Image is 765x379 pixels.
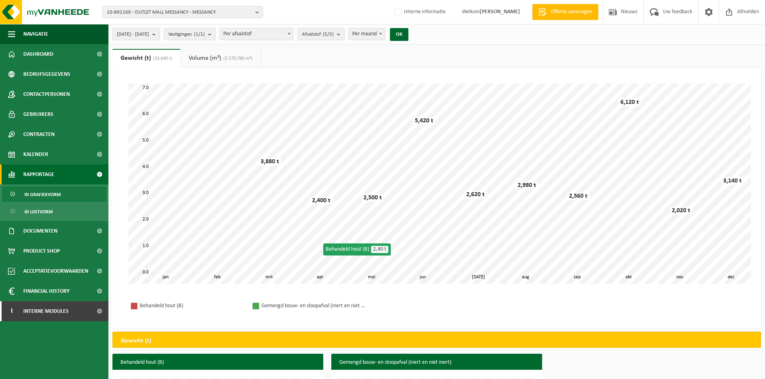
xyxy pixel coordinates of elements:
span: Financial History [23,281,69,301]
span: Per maand [349,28,385,40]
span: Contracten [23,124,55,144]
div: 2,400 t [310,197,333,205]
div: 2,500 t [361,194,384,202]
span: Contactpersonen [23,84,70,104]
a: In lijstvorm [2,204,106,219]
span: Kalender [23,144,48,164]
div: Behandeld hout (B) [323,243,391,255]
span: Per maand [349,28,385,40]
h3: Gemengd bouw- en sloopafval (inert en niet inert) [331,354,542,371]
span: I [8,301,15,321]
span: In grafiekvorm [24,187,61,202]
span: [DATE] - [DATE] [117,28,149,41]
button: 10-892169 - OUTLET MALL MESSANCY - MESSANCY [102,6,263,18]
span: Navigatie [23,24,48,44]
span: Afvalstof [302,28,334,41]
h3: Behandeld hout (B) [112,354,323,371]
span: 10-892169 - OUTLET MALL MESSANCY - MESSANCY [107,6,252,18]
count: (1/1) [194,32,205,37]
span: Product Shop [23,241,60,261]
span: Bedrijfsgegevens [23,64,70,84]
div: Behandeld hout (B) [140,301,244,311]
div: 2,620 t [464,191,487,199]
strong: [PERSON_NAME] [480,9,520,15]
span: Vestigingen [168,28,205,41]
label: Interne informatie [393,6,446,18]
div: 5,420 t [413,117,435,125]
span: Per afvalstof [220,28,293,40]
button: Vestigingen(1/1) [164,28,216,40]
span: In lijstvorm [24,204,53,219]
button: [DATE] - [DATE] [112,28,160,40]
count: (5/5) [323,32,334,37]
span: Offerte aanvragen [549,8,594,16]
div: 2,980 t [516,181,538,189]
a: Offerte aanvragen [532,4,598,20]
span: (33,640 t) [151,56,172,61]
span: Rapportage [23,164,54,184]
span: 2,40 t [371,246,388,253]
div: 2,020 t [670,207,692,215]
h2: Gewicht (t) [113,332,159,350]
a: In grafiekvorm [2,186,106,202]
span: Interne modules [23,301,69,321]
span: Documenten [23,221,57,241]
a: Volume (m³) [181,49,261,67]
div: 6,120 t [618,98,641,106]
span: Acceptatievoorwaarden [23,261,88,281]
div: 3,880 t [259,158,281,166]
div: 2,560 t [567,192,590,200]
span: Gebruikers [23,104,53,124]
a: Gewicht (t) [112,49,180,67]
span: Dashboard [23,44,53,64]
button: OK [390,28,408,41]
span: (3 570,780 m³) [221,56,253,61]
div: 3,140 t [721,177,744,185]
button: Afvalstof(5/5) [298,28,345,40]
div: Gemengd bouw- en sloopafval (inert en niet inert) [261,301,366,311]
